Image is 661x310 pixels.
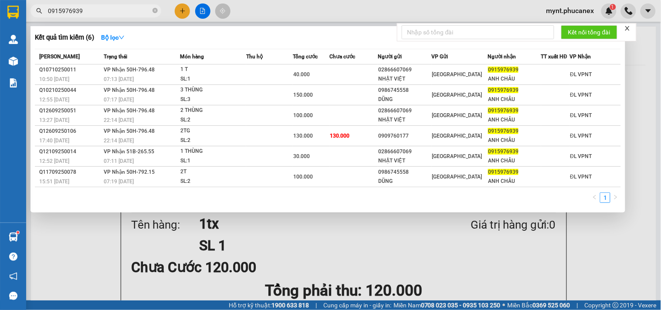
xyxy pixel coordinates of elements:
[36,8,42,14] span: search
[488,148,519,155] span: 0915976939
[378,95,431,104] div: DŨNG
[432,54,448,60] span: VP Gửi
[39,117,69,123] span: 13:27 [DATE]
[488,177,541,186] div: ANH CHÂU
[570,54,591,60] span: VP Nhận
[293,92,313,98] span: 150.000
[17,231,19,234] sup: 1
[488,156,541,165] div: ANH CHÂU
[104,87,155,93] span: VP Nhận 50H-796.48
[104,108,155,114] span: VP Nhận 50H-796.48
[293,153,310,159] span: 30.000
[104,117,134,123] span: 22:14 [DATE]
[94,30,132,44] button: Bộ lọcdown
[488,128,519,134] span: 0915976939
[39,168,101,177] div: Q11709250078
[9,292,17,300] span: message
[293,54,318,60] span: Tổng cước
[402,25,554,39] input: Nhập số tổng đài
[104,148,154,155] span: VP Nhận 51B-265.55
[541,54,568,60] span: TT xuất HĐ
[378,115,431,125] div: NHẬT VIỆT
[432,133,482,139] span: [GEOGRAPHIC_DATA]
[432,71,482,77] span: [GEOGRAPHIC_DATA]
[570,112,592,118] span: ĐL VPNT
[39,86,101,95] div: Q10210250044
[330,133,350,139] span: 130.000
[39,158,69,164] span: 12:52 [DATE]
[180,126,246,136] div: 2TG
[378,106,431,115] div: 02866607069
[488,74,541,84] div: ANH CHÂU
[293,112,313,118] span: 100.000
[153,7,158,15] span: close-circle
[378,168,431,177] div: 0986745558
[488,95,541,104] div: ANH CHÂU
[180,65,246,74] div: 1 T
[180,85,246,95] div: 3 THÙNG
[180,106,246,115] div: 2 THÙNG
[488,108,519,114] span: 0915976939
[39,54,80,60] span: [PERSON_NAME]
[180,147,246,156] div: 1 THÙNG
[432,153,482,159] span: [GEOGRAPHIC_DATA]
[101,34,125,41] strong: Bộ lọc
[104,179,134,185] span: 07:19 [DATE]
[378,156,431,165] div: NHẬT VIỆT
[180,54,204,60] span: Món hàng
[600,193,610,202] a: 1
[624,25,630,31] span: close
[35,33,94,42] h3: Kết quả tìm kiếm ( 6 )
[180,95,246,104] div: SL: 3
[488,136,541,145] div: ANH CHÂU
[570,71,592,77] span: ĐL VPNT
[39,106,101,115] div: Q12609250051
[488,87,519,93] span: 0915976939
[7,6,19,19] img: logo-vxr
[293,174,313,180] span: 100.000
[104,54,127,60] span: Trạng thái
[104,158,134,164] span: 07:11 [DATE]
[39,65,101,74] div: Q10710250011
[104,67,155,73] span: VP Nhận 50H-796.48
[9,253,17,261] span: question-circle
[104,138,134,144] span: 22:14 [DATE]
[590,192,600,203] button: left
[488,54,516,60] span: Người nhận
[378,147,431,156] div: 02866607069
[104,169,155,175] span: VP Nhận 50H-792.15
[561,25,617,39] button: Kết nối tổng đài
[432,92,482,98] span: [GEOGRAPHIC_DATA]
[180,167,246,177] div: 2T
[610,192,621,203] button: right
[570,133,592,139] span: ĐL VPNT
[432,112,482,118] span: [GEOGRAPHIC_DATA]
[104,128,155,134] span: VP Nhận 50H-796.48
[613,195,618,200] span: right
[180,115,246,125] div: SL: 2
[9,57,18,66] img: warehouse-icon
[180,156,246,166] div: SL: 1
[39,147,101,156] div: Q12109250014
[378,65,431,74] div: 02866607069
[378,74,431,84] div: NHẬT VIỆT
[39,179,69,185] span: 15:51 [DATE]
[610,192,621,203] li: Next Page
[180,177,246,186] div: SL: 2
[488,169,519,175] span: 0915976939
[488,67,519,73] span: 0915976939
[378,177,431,186] div: DŨNG
[570,153,592,159] span: ĐL VPNT
[378,86,431,95] div: 0986745558
[9,232,18,242] img: warehouse-icon
[293,71,310,77] span: 40.000
[590,192,600,203] li: Previous Page
[9,35,18,44] img: warehouse-icon
[104,76,134,82] span: 07:13 [DATE]
[246,54,263,60] span: Thu hộ
[119,34,125,40] span: down
[293,133,313,139] span: 130.000
[9,78,18,88] img: solution-icon
[378,131,431,141] div: 0909760177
